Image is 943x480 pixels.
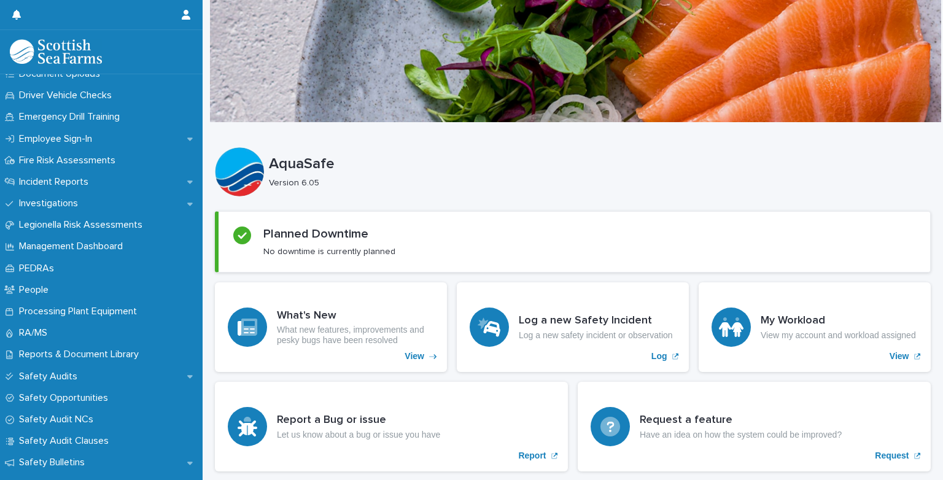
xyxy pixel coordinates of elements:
h3: Request a feature [640,414,842,427]
p: AquaSafe [269,155,926,173]
p: Processing Plant Equipment [14,306,147,317]
p: Version 6.05 [269,178,921,188]
p: Request [875,451,909,461]
h3: Log a new Safety Incident [519,314,673,328]
p: Fire Risk Assessments [14,155,125,166]
p: People [14,284,58,296]
img: bPIBxiqnSb2ggTQWdOVV [10,39,102,64]
p: Investigations [14,198,88,209]
p: What new features, improvements and pesky bugs have been resolved [277,325,434,346]
p: Report [518,451,546,461]
p: Safety Audit Clauses [14,435,118,447]
p: Incident Reports [14,176,98,188]
p: View [405,351,424,362]
p: Safety Bulletins [14,457,95,468]
a: View [699,282,931,372]
p: Emergency Drill Training [14,111,130,123]
p: Log a new safety incident or observation [519,330,673,341]
a: Log [457,282,689,372]
p: Document Uploads [14,68,110,80]
a: View [215,282,447,372]
h2: Planned Downtime [263,226,368,241]
p: RA/MS [14,327,57,339]
p: Reports & Document Library [14,349,149,360]
p: No downtime is currently planned [263,246,395,257]
p: Employee Sign-In [14,133,102,145]
a: Request [578,382,931,471]
p: Log [651,351,667,362]
p: Safety Audits [14,371,87,382]
p: Let us know about a bug or issue you have [277,430,440,440]
p: PEDRAs [14,263,64,274]
p: Driver Vehicle Checks [14,90,122,101]
a: Report [215,382,568,471]
p: View [890,351,909,362]
p: Safety Audit NCs [14,414,103,425]
p: Legionella Risk Assessments [14,219,152,231]
p: Management Dashboard [14,241,133,252]
h3: My Workload [761,314,916,328]
h3: Report a Bug or issue [277,414,440,427]
h3: What's New [277,309,434,323]
p: View my account and workload assigned [761,330,916,341]
p: Have an idea on how the system could be improved? [640,430,842,440]
p: Safety Opportunities [14,392,118,404]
